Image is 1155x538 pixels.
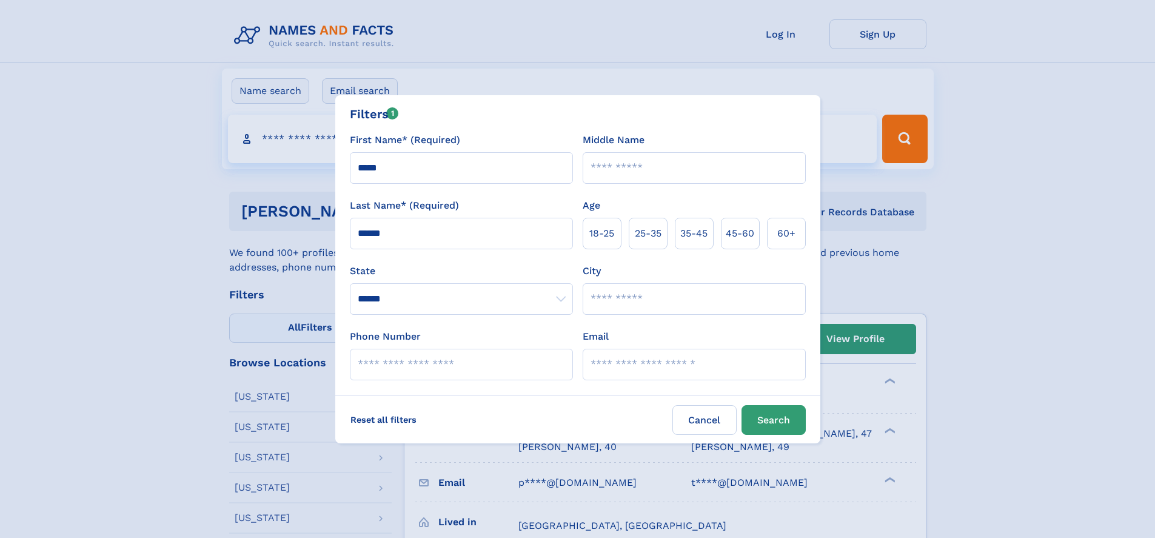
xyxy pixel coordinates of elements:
label: First Name* (Required) [350,133,460,147]
button: Search [742,405,806,435]
label: Age [583,198,600,213]
label: City [583,264,601,278]
span: 35‑45 [680,226,708,241]
span: 45‑60 [726,226,754,241]
label: State [350,264,573,278]
div: Filters [350,105,399,123]
span: 25‑35 [635,226,661,241]
label: Cancel [672,405,737,435]
label: Email [583,329,609,344]
label: Last Name* (Required) [350,198,459,213]
label: Middle Name [583,133,644,147]
span: 60+ [777,226,795,241]
label: Reset all filters [343,405,424,434]
label: Phone Number [350,329,421,344]
span: 18‑25 [589,226,614,241]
